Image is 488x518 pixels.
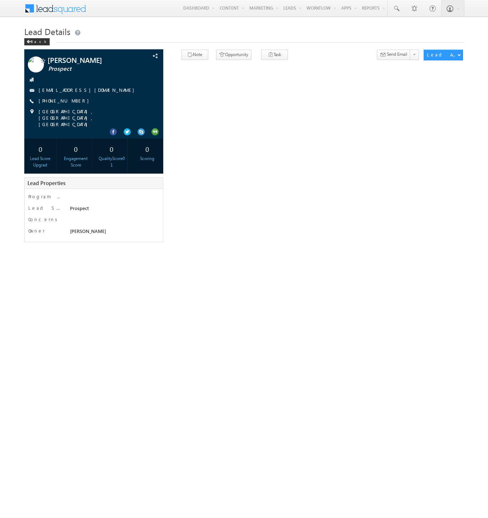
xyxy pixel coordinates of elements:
span: [PERSON_NAME] [70,228,106,234]
span: [PHONE_NUMBER] [39,98,93,105]
label: Owner [28,228,45,234]
span: Send Email [387,51,407,58]
div: 0 [133,142,161,155]
div: 0 [98,142,126,155]
div: Prospect [68,205,157,215]
div: Lead Score Upgrad [26,155,54,168]
span: Lead Properties [28,179,65,186]
a: [EMAIL_ADDRESS][DOMAIN_NAME] [39,87,138,93]
label: Lead Stage [28,205,61,211]
button: Lead Actions [424,50,463,60]
button: Note [181,50,208,60]
label: Concerns [28,216,60,223]
div: Lead Actions [427,51,457,58]
button: Opportunity [216,50,252,60]
a: Back [24,38,53,44]
span: [GEOGRAPHIC_DATA], [GEOGRAPHIC_DATA], [GEOGRAPHIC_DATA] [39,108,150,128]
span: Prospect [48,65,134,73]
div: Scoring [133,155,161,162]
div: 0 [62,142,90,155]
button: Task [261,50,288,60]
span: Lead Details [24,26,70,37]
div: 0 [26,142,54,155]
span: [PERSON_NAME] [48,56,133,64]
img: Profile photo [28,56,44,75]
button: Send Email [377,50,410,60]
div: Engagement Score [62,155,90,168]
div: QualityScore01 [98,155,126,168]
label: Program of Interest [28,193,61,200]
div: Back [24,38,50,45]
